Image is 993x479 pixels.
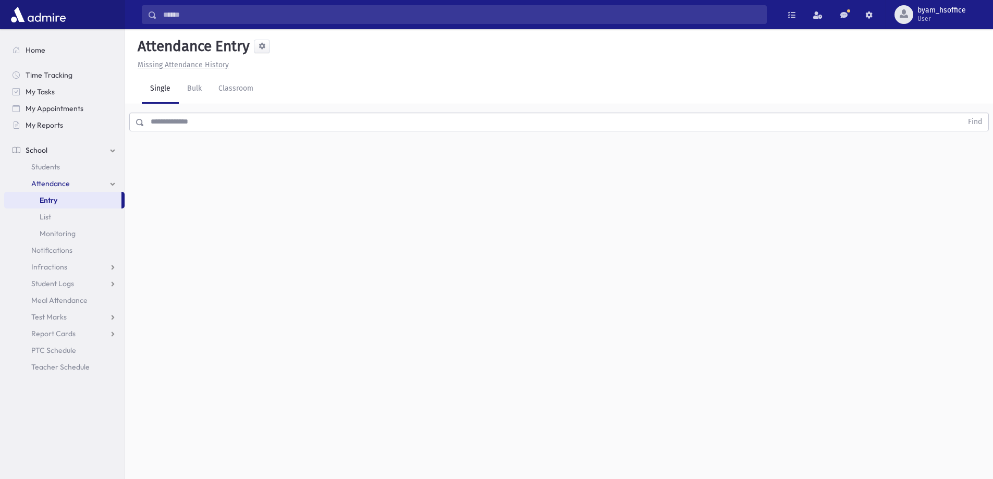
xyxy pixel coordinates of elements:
[157,5,766,24] input: Search
[31,162,60,171] span: Students
[4,100,125,117] a: My Appointments
[4,142,125,158] a: School
[4,359,125,375] a: Teacher Schedule
[26,70,72,80] span: Time Tracking
[4,83,125,100] a: My Tasks
[4,292,125,309] a: Meal Attendance
[4,117,125,133] a: My Reports
[31,262,67,272] span: Infractions
[40,229,76,238] span: Monitoring
[31,346,76,355] span: PTC Schedule
[4,192,121,208] a: Entry
[4,42,125,58] a: Home
[138,60,229,69] u: Missing Attendance History
[31,296,88,305] span: Meal Attendance
[4,342,125,359] a: PTC Schedule
[4,275,125,292] a: Student Logs
[31,312,67,322] span: Test Marks
[31,329,76,338] span: Report Cards
[962,113,988,131] button: Find
[133,60,229,69] a: Missing Attendance History
[4,309,125,325] a: Test Marks
[40,212,51,222] span: List
[31,179,70,188] span: Attendance
[31,279,74,288] span: Student Logs
[142,75,179,104] a: Single
[917,15,966,23] span: User
[4,259,125,275] a: Infractions
[4,158,125,175] a: Students
[26,104,83,113] span: My Appointments
[8,4,68,25] img: AdmirePro
[4,225,125,242] a: Monitoring
[26,145,47,155] span: School
[31,245,72,255] span: Notifications
[917,6,966,15] span: byam_hsoffice
[4,208,125,225] a: List
[4,242,125,259] a: Notifications
[26,87,55,96] span: My Tasks
[4,175,125,192] a: Attendance
[26,120,63,130] span: My Reports
[4,67,125,83] a: Time Tracking
[133,38,250,55] h5: Attendance Entry
[179,75,210,104] a: Bulk
[40,195,57,205] span: Entry
[4,325,125,342] a: Report Cards
[210,75,262,104] a: Classroom
[31,362,90,372] span: Teacher Schedule
[26,45,45,55] span: Home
